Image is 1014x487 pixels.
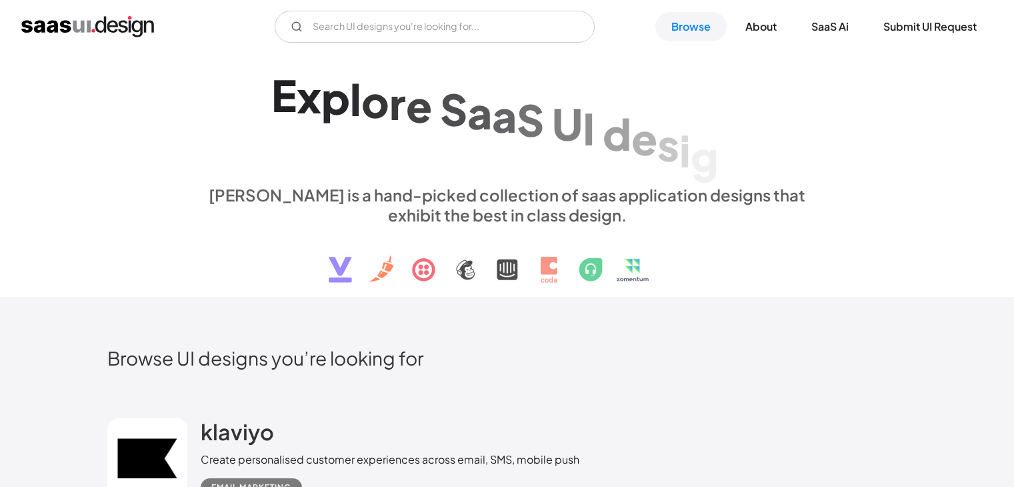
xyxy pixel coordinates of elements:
div: l [350,73,361,125]
a: Browse [655,12,727,41]
div: o [361,75,389,127]
div: I [583,103,595,154]
div: a [467,87,492,138]
div: [PERSON_NAME] is a hand-picked collection of saas application designs that exhibit the best in cl... [201,185,814,225]
h2: Browse UI designs you’re looking for [107,346,907,370]
h2: klaviyo [201,418,274,445]
div: S [517,94,544,145]
div: s [657,119,679,170]
div: r [389,78,406,129]
form: Email Form [275,11,595,43]
div: g [691,131,718,182]
a: SaaS Ai [795,12,865,41]
div: x [297,71,321,122]
a: About [729,12,793,41]
div: a [492,90,517,141]
h1: Explore SaaS UI design patterns & interactions. [201,69,814,171]
div: S [440,83,467,135]
div: U [552,98,583,149]
a: home [21,16,154,37]
div: p [321,72,350,123]
div: i [679,125,691,176]
div: E [271,70,297,121]
img: text, icon, saas logo [305,225,709,294]
div: e [406,80,432,131]
a: klaviyo [201,418,274,452]
div: e [631,113,657,165]
div: d [603,108,631,159]
div: Create personalised customer experiences across email, SMS, mobile push [201,452,579,468]
a: Submit UI Request [867,12,993,41]
input: Search UI designs you're looking for... [275,11,595,43]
